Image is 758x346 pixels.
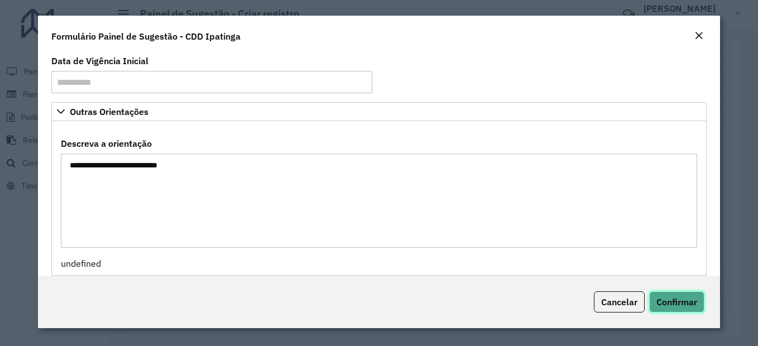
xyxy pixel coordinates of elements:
[691,29,707,44] button: Close
[51,30,241,43] h4: Formulário Painel de Sugestão - CDD Ipatinga
[656,296,697,307] span: Confirmar
[649,291,704,313] button: Confirmar
[61,258,101,269] span: undefined
[51,102,707,121] a: Outras Orientações
[61,137,152,150] label: Descreva a orientação
[694,31,703,40] em: Fechar
[70,107,148,116] span: Outras Orientações
[51,121,707,276] div: Outras Orientações
[594,291,645,313] button: Cancelar
[601,296,637,307] span: Cancelar
[51,54,148,68] label: Data de Vigência Inicial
